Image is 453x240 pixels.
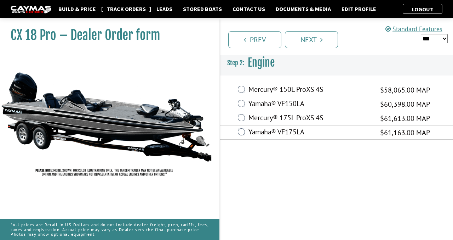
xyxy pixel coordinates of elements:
a: Logout [408,6,437,13]
span: $61,163.00 MAP [380,127,430,138]
img: caymas-dealer-connect-2ed40d3bc7270c1d8d7ffb4b79bf05adc795679939227970def78ec6f6c03838.gif [11,6,51,13]
a: Leads [153,4,176,13]
a: Documents & Media [272,4,334,13]
span: $58,065.00 MAP [380,85,430,95]
a: Track Orders [103,4,149,13]
a: Prev [228,31,281,48]
span: $60,398.00 MAP [380,99,430,110]
p: *All prices are Retail in US Dollars and do not include dealer freight, prep, tariffs, fees, taxe... [11,219,209,240]
label: Yamaha® VF150LA [248,99,371,110]
label: Mercury® 175L ProXS 4S [248,113,371,124]
h3: Engine [220,50,453,76]
a: Contact Us [229,4,269,13]
span: $61,613.00 MAP [380,113,430,124]
h1: CX 18 Pro – Dealer Order form [11,27,202,43]
a: Edit Profile [338,4,380,13]
label: Yamaha® VF175LA [248,128,371,138]
ul: Pagination [226,30,453,48]
a: Next [285,31,338,48]
a: Standard Features [385,25,442,33]
a: Build & Price [55,4,99,13]
label: Mercury® 150L ProXS 4S [248,85,371,95]
a: Stored Boats [179,4,225,13]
